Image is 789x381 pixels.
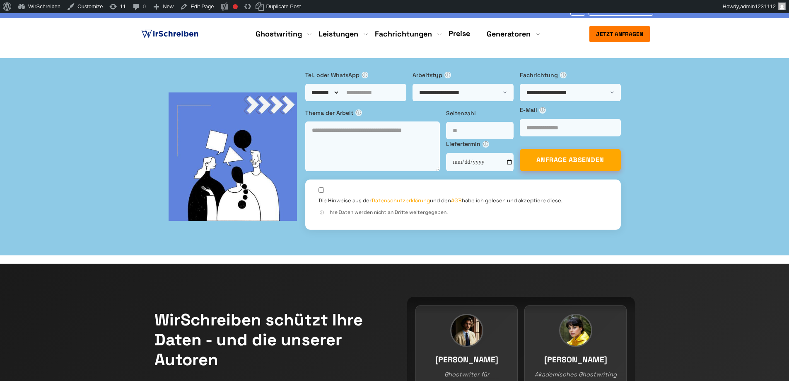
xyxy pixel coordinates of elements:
div: Ihre Daten werden nicht an Dritte weitergegeben. [318,209,608,216]
label: Fachrichtung [520,70,621,80]
button: Jetzt anfragen [589,26,650,42]
span: ⓘ [318,209,325,216]
span: ⓘ [560,72,567,78]
span: ⓘ [483,141,489,148]
span: ⓘ [355,109,362,116]
img: logo ghostwriter-österreich [140,28,200,40]
a: Fachrichtungen [375,29,432,39]
img: bg [169,92,297,221]
h3: [PERSON_NAME] [533,354,618,366]
a: Ghostwriting [256,29,302,39]
a: Generatoren [487,29,531,39]
button: ANFRAGE ABSENDEN [520,149,621,171]
a: Datenschutzerklärung [372,197,430,204]
label: Seitenzahl [446,109,514,118]
a: AGB [451,197,462,204]
label: Thema der Arbeit [305,108,440,117]
h3: [PERSON_NAME] [424,354,509,366]
span: ⓘ [539,107,546,114]
h2: WirSchreiben schützt Ihre Daten - und die unserer Autoren [154,310,382,370]
label: Tel. oder WhatsApp [305,70,406,80]
label: Liefertermin [446,139,514,148]
label: Arbeitstyp [413,70,514,80]
span: ⓘ [362,72,368,78]
a: Preise [449,29,470,38]
label: E-Mail [520,105,621,114]
label: Die Hinweise aus der und den habe ich gelesen und akzeptiere diese. [318,197,562,204]
a: Leistungen [318,29,358,39]
span: ⓘ [444,72,451,78]
div: Focus keyphrase not set [233,4,238,9]
span: admin1231112 [740,3,776,10]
